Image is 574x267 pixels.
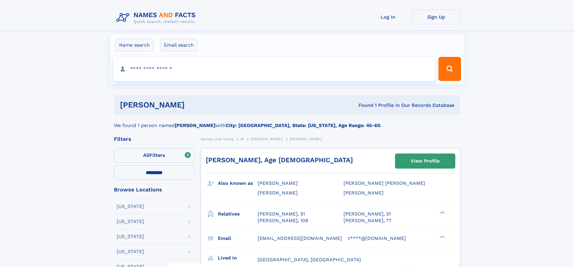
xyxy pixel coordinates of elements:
[218,209,258,219] h3: Relatives
[160,39,198,51] label: Email search
[438,235,445,239] div: ❯
[271,102,454,109] div: Found 1 Profile In Our Records Database
[201,135,234,143] a: Names and Facts
[143,152,149,158] span: All
[250,137,283,141] span: [PERSON_NAME]
[218,233,258,244] h3: Email
[175,123,215,128] b: [PERSON_NAME]
[206,156,353,164] a: [PERSON_NAME], Age [DEMOGRAPHIC_DATA]
[258,235,342,241] span: [EMAIL_ADDRESS][DOMAIN_NAME]
[114,148,195,163] label: Filters
[113,57,436,81] input: search input
[258,190,298,196] span: [PERSON_NAME]
[240,135,244,143] a: M
[438,57,461,81] button: Search Button
[395,154,455,168] a: View Profile
[412,10,460,24] a: Sign Up
[364,10,412,24] a: Log In
[218,253,258,263] h3: Lived in
[115,39,154,51] label: Name search
[117,234,144,239] div: [US_STATE]
[250,135,283,143] a: [PERSON_NAME]
[114,10,201,26] img: Logo Names and Facts
[114,136,195,142] div: Filters
[117,249,144,254] div: [US_STATE]
[290,137,322,141] span: [PERSON_NAME]
[240,137,244,141] span: M
[411,154,440,168] div: View Profile
[117,219,144,224] div: [US_STATE]
[343,190,384,196] span: [PERSON_NAME]
[258,180,298,186] span: [PERSON_NAME]
[114,187,195,192] div: Browse Locations
[343,180,425,186] span: [PERSON_NAME] [PERSON_NAME]
[218,178,258,188] h3: Also known as
[117,204,144,209] div: [US_STATE]
[226,123,380,128] b: City: [GEOGRAPHIC_DATA], State: [US_STATE], Age Range: 45-60
[343,211,391,217] a: [PERSON_NAME], 51
[438,210,445,214] div: ❯
[258,257,361,262] span: [GEOGRAPHIC_DATA], [GEOGRAPHIC_DATA]
[120,101,272,109] h1: [PERSON_NAME]
[114,115,460,129] div: We found 1 person named with .
[258,211,305,217] a: [PERSON_NAME], 51
[258,217,308,224] a: [PERSON_NAME], 109
[343,217,391,224] a: [PERSON_NAME], 77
